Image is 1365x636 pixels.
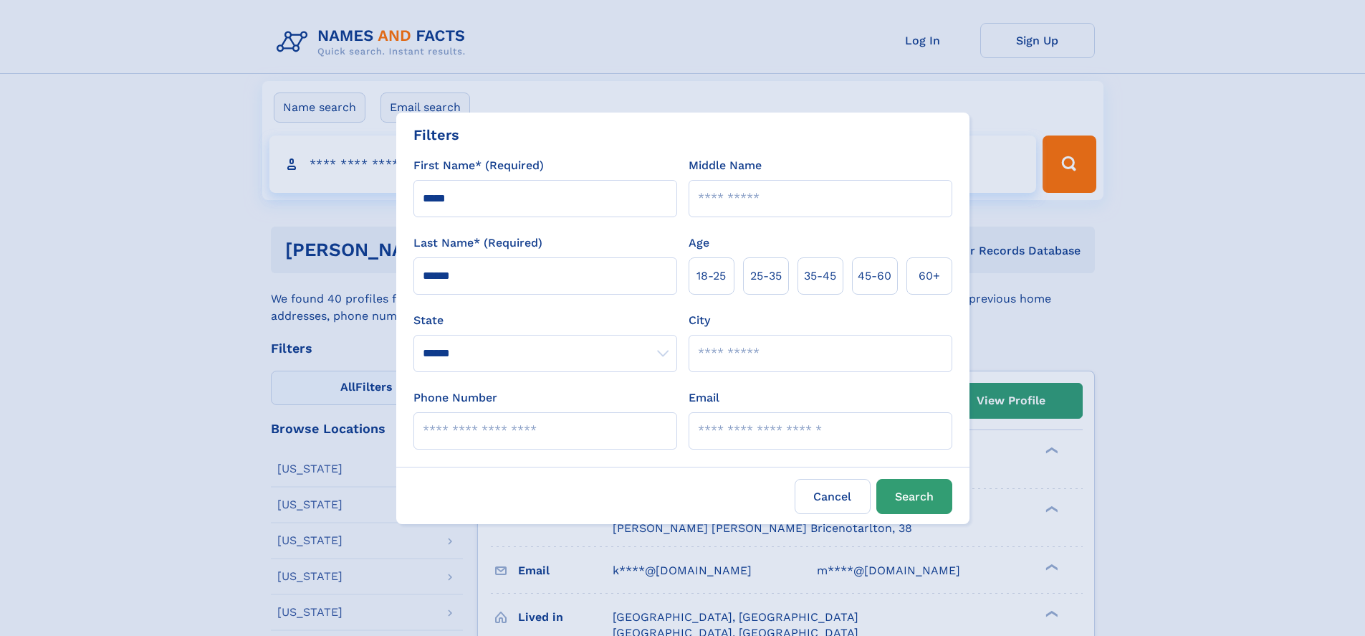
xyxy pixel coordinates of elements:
[413,124,459,146] div: Filters
[689,389,719,407] label: Email
[413,234,542,252] label: Last Name* (Required)
[689,234,709,252] label: Age
[804,267,836,285] span: 35‑45
[413,312,677,329] label: State
[858,267,891,285] span: 45‑60
[689,157,762,174] label: Middle Name
[876,479,952,514] button: Search
[750,267,782,285] span: 25‑35
[795,479,871,514] label: Cancel
[413,157,544,174] label: First Name* (Required)
[689,312,710,329] label: City
[919,267,940,285] span: 60+
[696,267,726,285] span: 18‑25
[413,389,497,407] label: Phone Number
